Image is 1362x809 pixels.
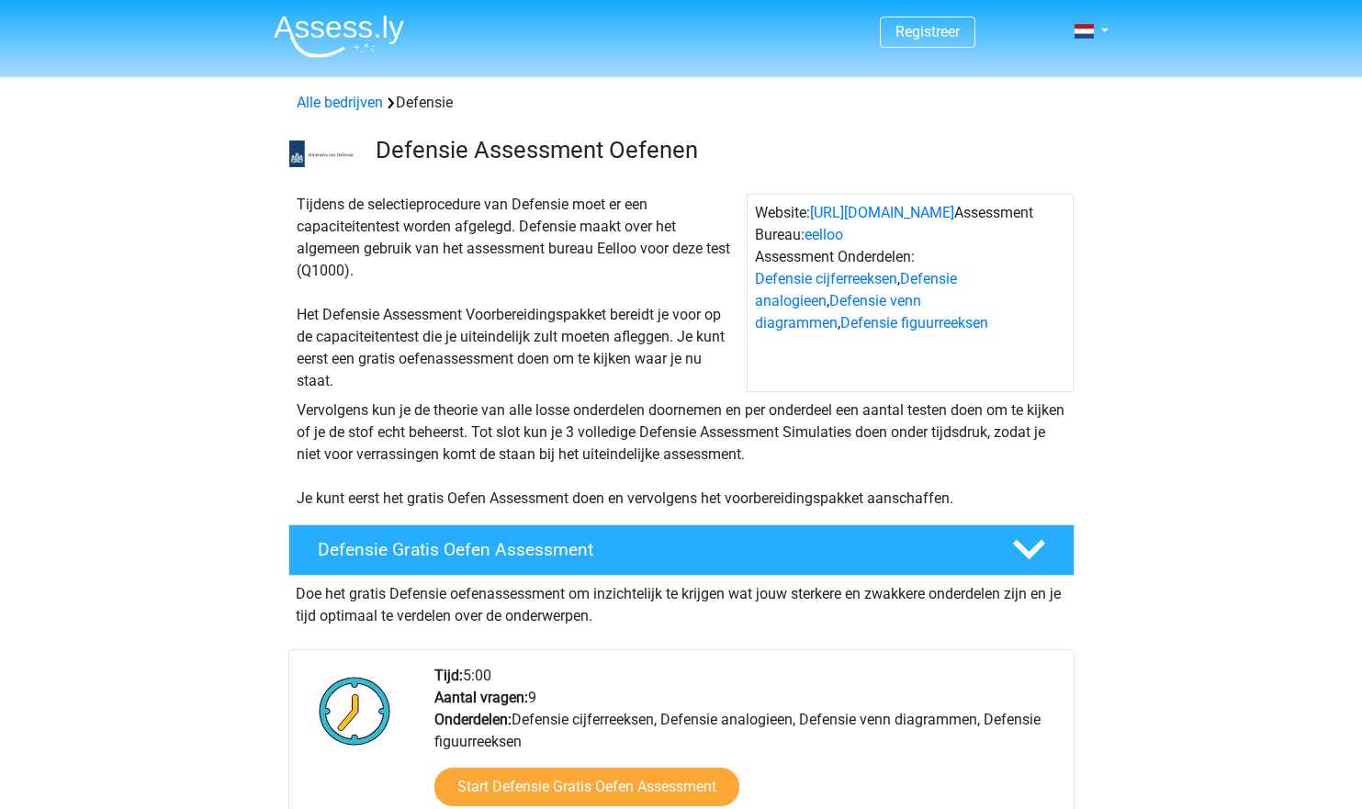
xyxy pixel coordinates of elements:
img: Klok [309,665,401,757]
img: Assessly [274,15,404,58]
a: Defensie venn diagrammen [755,292,921,331]
div: Defensie [289,92,1074,114]
a: Defensie cijferreeksen [755,270,897,287]
a: Defensie Gratis Oefen Assessment [281,524,1082,576]
a: Defensie analogieen [755,270,957,309]
b: Onderdelen: [434,711,512,728]
div: Website: Assessment Bureau: Assessment Onderdelen: , , , [747,194,1074,392]
h4: Defensie Gratis Oefen Assessment [318,539,983,560]
b: Aantal vragen: [434,689,528,706]
div: Tijdens de selectieprocedure van Defensie moet er een capaciteitentest worden afgelegd. Defensie ... [289,194,747,392]
a: Registreer [895,23,960,40]
b: Tijd: [434,667,463,684]
a: eelloo [805,226,843,243]
div: Doe het gratis Defensie oefenassessment om inzichtelijk te krijgen wat jouw sterkere en zwakkere ... [288,576,1075,627]
a: Defensie figuurreeksen [840,314,988,331]
a: Start Defensie Gratis Oefen Assessment [434,768,739,806]
div: Vervolgens kun je de theorie van alle losse onderdelen doornemen en per onderdeel een aantal test... [289,399,1074,510]
h3: Defensie Assessment Oefenen [376,136,1060,164]
a: Alle bedrijven [297,94,383,111]
a: [URL][DOMAIN_NAME] [810,204,954,221]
